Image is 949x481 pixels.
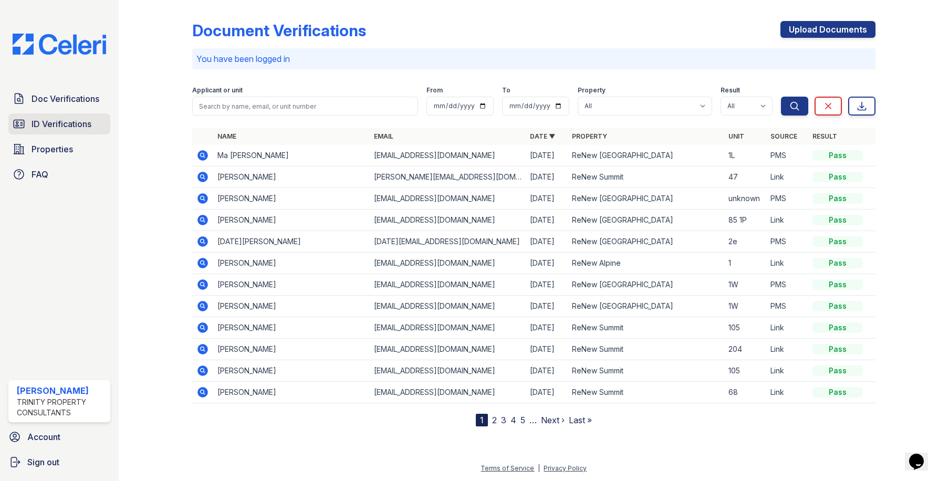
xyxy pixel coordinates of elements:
a: Sign out [4,452,114,473]
td: [DATE] [526,274,568,296]
div: Pass [812,193,863,204]
span: Properties [32,143,73,155]
iframe: chat widget [905,439,938,470]
a: Doc Verifications [8,88,110,109]
td: [EMAIL_ADDRESS][DOMAIN_NAME] [370,382,526,403]
div: Pass [812,150,863,161]
td: [EMAIL_ADDRESS][DOMAIN_NAME] [370,339,526,360]
div: Pass [812,387,863,398]
div: Pass [812,258,863,268]
a: FAQ [8,164,110,185]
td: [PERSON_NAME] [213,274,369,296]
a: Account [4,426,114,447]
td: Link [766,339,808,360]
div: Pass [812,236,863,247]
div: 1 [476,414,488,426]
a: Last » [569,415,592,425]
a: 3 [501,415,506,425]
td: [DATE] [526,360,568,382]
td: [PERSON_NAME][EMAIL_ADDRESS][DOMAIN_NAME] [370,166,526,188]
td: [EMAIL_ADDRESS][DOMAIN_NAME] [370,317,526,339]
td: [DATE] [526,145,568,166]
td: [DATE] [526,210,568,231]
td: ReNew Summit [568,382,724,403]
a: Unit [728,132,744,140]
a: Next › [541,415,565,425]
td: PMS [766,296,808,317]
td: 204 [724,339,766,360]
td: [DATE] [526,231,568,253]
td: PMS [766,188,808,210]
td: Link [766,317,808,339]
div: Pass [812,365,863,376]
a: Upload Documents [780,21,875,38]
div: Pass [812,344,863,354]
p: You have been logged in [196,53,871,65]
div: | [538,464,540,472]
a: Date ▼ [530,132,555,140]
td: 85 1P [724,210,766,231]
label: To [502,86,510,95]
span: ID Verifications [32,118,91,130]
span: … [529,414,537,426]
a: Name [217,132,236,140]
a: Email [374,132,393,140]
a: ID Verifications [8,113,110,134]
td: [PERSON_NAME] [213,210,369,231]
a: Privacy Policy [544,464,587,472]
td: ReNew Summit [568,317,724,339]
td: [DATE] [526,166,568,188]
td: [EMAIL_ADDRESS][DOMAIN_NAME] [370,296,526,317]
td: unknown [724,188,766,210]
td: ReNew Alpine [568,253,724,274]
td: [DATE] [526,382,568,403]
td: 1W [724,274,766,296]
span: Doc Verifications [32,92,99,105]
label: Result [721,86,740,95]
td: 68 [724,382,766,403]
a: 2 [492,415,497,425]
a: Terms of Service [481,464,534,472]
td: [PERSON_NAME] [213,339,369,360]
div: Pass [812,279,863,290]
td: [EMAIL_ADDRESS][DOMAIN_NAME] [370,274,526,296]
td: 105 [724,360,766,382]
td: Link [766,360,808,382]
a: Properties [8,139,110,160]
div: Pass [812,172,863,182]
td: [DATE] [526,253,568,274]
div: [PERSON_NAME] [17,384,106,397]
label: From [426,86,443,95]
td: [PERSON_NAME] [213,253,369,274]
td: [EMAIL_ADDRESS][DOMAIN_NAME] [370,145,526,166]
td: [PERSON_NAME] [213,360,369,382]
img: CE_Logo_Blue-a8612792a0a2168367f1c8372b55b34899dd931a85d93a1a3d3e32e68fde9ad4.png [4,34,114,55]
td: ReNew [GEOGRAPHIC_DATA] [568,210,724,231]
td: [EMAIL_ADDRESS][DOMAIN_NAME] [370,253,526,274]
td: ReNew [GEOGRAPHIC_DATA] [568,145,724,166]
td: ReNew Summit [568,360,724,382]
td: 105 [724,317,766,339]
td: 1 [724,253,766,274]
div: Pass [812,215,863,225]
td: [DATE][EMAIL_ADDRESS][DOMAIN_NAME] [370,231,526,253]
td: ReNew [GEOGRAPHIC_DATA] [568,188,724,210]
div: Pass [812,322,863,333]
td: [PERSON_NAME] [213,166,369,188]
td: Link [766,253,808,274]
label: Applicant or unit [192,86,243,95]
a: Source [770,132,797,140]
td: PMS [766,145,808,166]
td: [PERSON_NAME] [213,296,369,317]
td: [DATE] [526,339,568,360]
td: [DATE][PERSON_NAME] [213,231,369,253]
td: 47 [724,166,766,188]
td: [EMAIL_ADDRESS][DOMAIN_NAME] [370,360,526,382]
a: 4 [510,415,516,425]
div: Pass [812,301,863,311]
td: [DATE] [526,317,568,339]
td: [EMAIL_ADDRESS][DOMAIN_NAME] [370,210,526,231]
span: Account [27,431,60,443]
td: 1L [724,145,766,166]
